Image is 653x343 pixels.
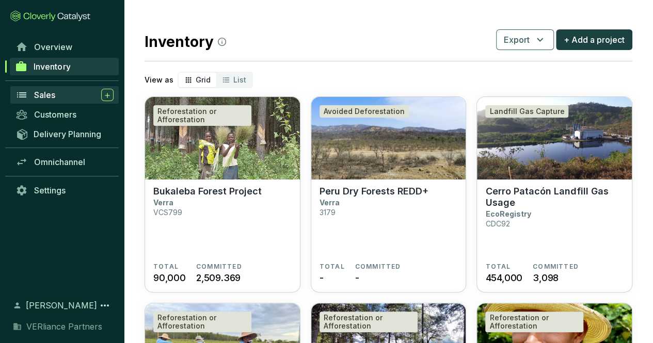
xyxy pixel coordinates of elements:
[311,96,467,292] a: Peru Dry Forests REDD+Avoided DeforestationPeru Dry Forests REDD+Verra3179TOTAL-COMMITTED-
[10,153,119,171] a: Omnichannel
[153,263,179,271] span: TOTAL
[477,97,632,179] img: Cerro Patacón Landfill Gas Usage
[533,271,559,285] span: 3,098
[153,105,251,126] div: Reforestation or Afforestation
[153,312,251,332] div: Reforestation or Afforestation
[145,96,300,292] a: Bukaleba Forest ProjectReforestation or AfforestationBukaleba Forest ProjectVerraVCS799TOTAL90,00...
[10,125,119,142] a: Delivery Planning
[496,29,554,50] button: Export
[10,38,119,56] a: Overview
[533,263,579,271] span: COMMITTED
[26,299,97,312] span: [PERSON_NAME]
[556,29,632,50] button: + Add a project
[320,186,428,197] p: Peru Dry Forests REDD+
[10,86,119,104] a: Sales
[320,208,336,217] p: 3179
[34,109,76,120] span: Customers
[233,75,246,84] span: List
[485,209,531,218] p: EcoRegistry
[504,34,530,46] span: Export
[320,198,340,207] p: Verra
[196,263,242,271] span: COMMITTED
[355,271,359,285] span: -
[320,263,345,271] span: TOTAL
[153,186,262,197] p: Bukaleba Forest Project
[311,97,466,179] img: Peru Dry Forests REDD+
[485,186,624,208] p: Cerro Patacón Landfill Gas Usage
[485,219,509,228] p: CDC92
[10,182,119,199] a: Settings
[34,185,66,195] span: Settings
[178,72,253,88] div: segmented control
[153,208,182,217] p: VCS799
[485,312,583,332] div: Reforestation or Afforestation
[320,312,418,332] div: Reforestation or Afforestation
[34,90,55,100] span: Sales
[145,75,173,85] p: View as
[34,129,101,139] span: Delivery Planning
[485,271,522,285] span: 454,000
[26,320,102,333] span: VERliance Partners
[355,263,401,271] span: COMMITTED
[564,34,625,46] span: + Add a project
[34,157,85,167] span: Omnichannel
[153,198,173,207] p: Verra
[34,61,70,72] span: Inventory
[485,263,511,271] span: TOTAL
[476,96,632,292] a: Cerro Patacón Landfill Gas UsageLandfill Gas CaptureCerro Patacón Landfill Gas UsageEcoRegistryCD...
[145,97,300,179] img: Bukaleba Forest Project
[485,105,568,118] div: Landfill Gas Capture
[145,31,226,53] h2: Inventory
[196,75,211,84] span: Grid
[196,271,241,285] span: 2,509.369
[320,271,324,285] span: -
[10,106,119,123] a: Customers
[153,271,186,285] span: 90,000
[320,105,409,118] div: Avoided Deforestation
[34,42,72,52] span: Overview
[10,58,119,75] a: Inventory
